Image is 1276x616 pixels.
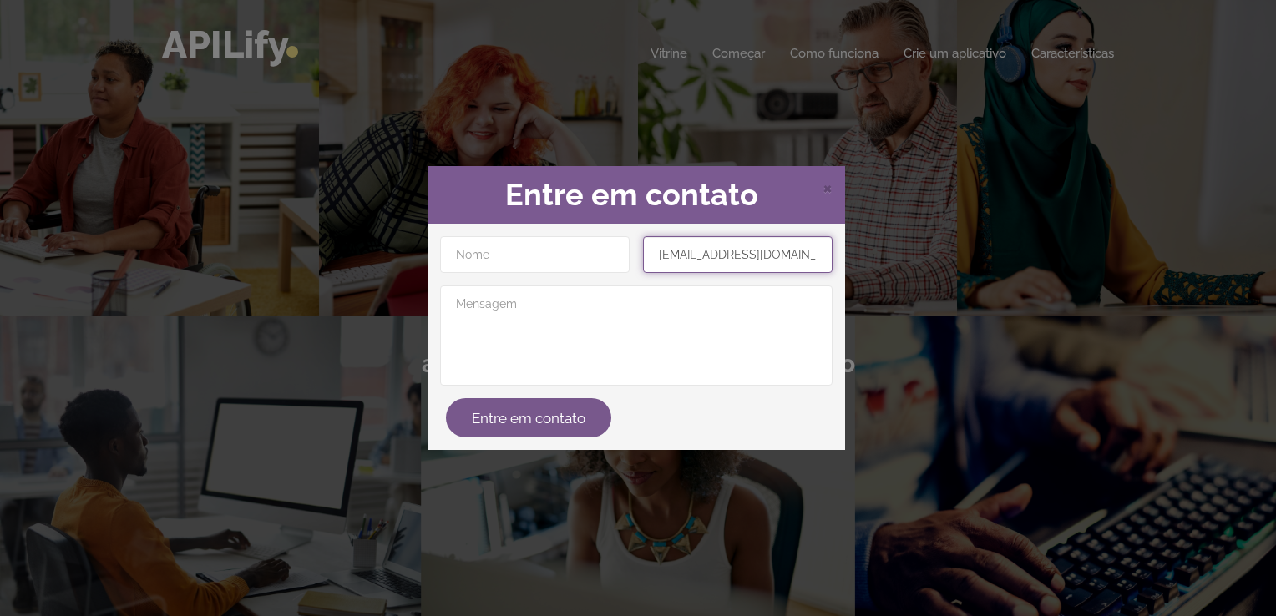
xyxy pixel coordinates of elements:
[440,236,630,273] input: Nome
[823,174,833,199] font: ×
[472,409,585,426] font: Entre em contato
[446,398,611,437] button: Entre em contato
[505,177,758,212] font: Entre em contato
[823,177,833,198] span: Fechar
[643,236,833,273] input: E-mail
